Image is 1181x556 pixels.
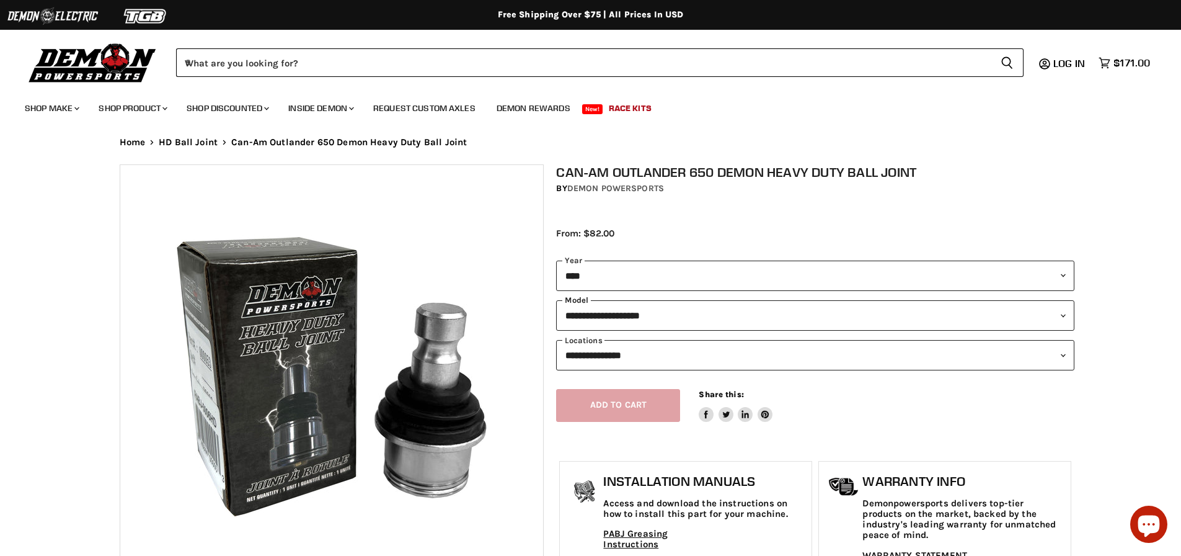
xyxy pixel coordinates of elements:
a: Demon Powersports [567,183,664,194]
span: Share this: [699,390,743,399]
span: $171.00 [1113,57,1150,69]
a: $171.00 [1092,54,1156,72]
span: Can-Am Outlander 650 Demon Heavy Duty Ball Joint [231,137,467,148]
a: Log in [1048,58,1092,69]
h1: Installation Manuals [603,474,805,489]
a: Shop Discounted [177,96,276,121]
select: keys [556,340,1074,370]
a: Home [120,137,146,148]
a: Race Kits [599,96,661,121]
a: Inside Demon [279,96,361,121]
a: Shop Product [89,96,175,121]
form: Product [176,48,1024,77]
a: Shop Make [15,96,87,121]
span: Log in [1053,57,1085,69]
h1: Can-Am Outlander 650 Demon Heavy Duty Ball Joint [556,164,1074,180]
aside: Share this: [699,389,772,422]
button: Search [991,48,1024,77]
img: TGB Logo 2 [99,4,192,28]
ul: Main menu [15,91,1147,121]
span: From: $82.00 [556,228,614,239]
div: Free Shipping Over $75 | All Prices In USD [95,9,1087,20]
select: year [556,261,1074,291]
inbox-online-store-chat: Shopify online store chat [1126,506,1171,546]
h1: Warranty Info [862,474,1064,489]
input: When autocomplete results are available use up and down arrows to review and enter to select [176,48,991,77]
img: install_manual-icon.png [569,477,600,508]
span: New! [582,104,603,114]
img: Demon Powersports [25,40,161,84]
a: PABJ Greasing Instructions [603,529,704,550]
select: modal-name [556,300,1074,331]
img: warranty-icon.png [828,477,859,496]
a: Demon Rewards [487,96,580,121]
a: Request Custom Axles [364,96,485,121]
img: Demon Electric Logo 2 [6,4,99,28]
nav: Breadcrumbs [95,137,1087,148]
p: Demonpowersports delivers top-tier products on the market, backed by the industry's leading warra... [862,498,1064,541]
a: HD Ball Joint [159,137,218,148]
div: by [556,182,1074,195]
p: Access and download the instructions on how to install this part for your machine. [603,498,805,520]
